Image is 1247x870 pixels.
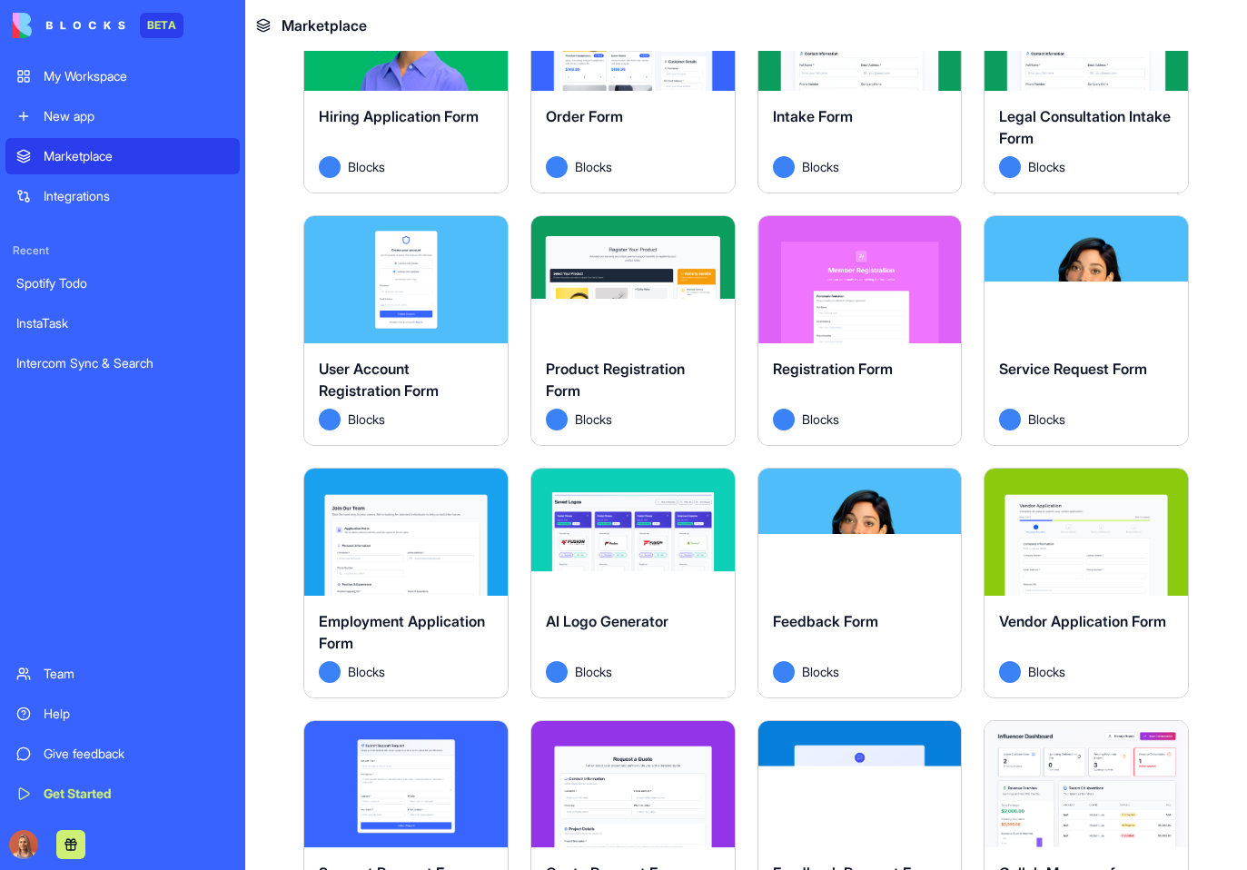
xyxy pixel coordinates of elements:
[773,409,795,430] img: Avatar
[319,661,341,683] img: Avatar
[5,776,240,812] a: Get Started
[44,785,229,803] div: Get Started
[999,156,1021,178] img: Avatar
[757,215,963,446] a: Registration FormAvatarBlocks
[575,662,612,681] span: Blocks
[5,696,240,732] a: Help
[999,661,1021,683] img: Avatar
[44,107,229,125] div: New app
[44,187,229,205] div: Integrations
[1028,662,1065,681] span: Blocks
[773,105,947,156] div: Intake Form
[319,156,341,178] img: Avatar
[319,358,493,409] div: User Account Registration Form
[999,107,1171,147] span: Legal Consultation Intake Form
[546,358,720,409] div: Product Registration Form
[546,105,720,156] div: Order Form
[802,157,839,176] span: Blocks
[319,107,479,125] span: Hiring Application Form
[999,360,1147,378] span: Service Request Form
[530,468,736,698] a: AI Logo GeneratorAvatarBlocks
[319,105,493,156] div: Hiring Application Form
[282,15,367,36] span: Marketplace
[5,305,240,341] a: InstaTask
[984,468,1189,698] a: Vendor Application FormAvatarBlocks
[16,354,229,372] div: Intercom Sync & Search
[999,409,1021,430] img: Avatar
[546,661,568,683] img: Avatar
[1028,410,1065,429] span: Blocks
[5,58,240,94] a: My Workspace
[999,358,1173,409] div: Service Request Form
[9,830,38,859] img: Marina_gj5dtt.jpg
[773,360,893,378] span: Registration Form
[348,662,385,681] span: Blocks
[348,157,385,176] span: Blocks
[773,612,878,630] span: Feedback Form
[5,265,240,302] a: Spotify Todo
[984,215,1189,446] a: Service Request FormAvatarBlocks
[5,243,240,258] span: Recent
[44,665,229,683] div: Team
[5,98,240,134] a: New app
[999,612,1166,630] span: Vendor Application Form
[319,409,341,430] img: Avatar
[303,468,509,698] a: Employment Application FormAvatarBlocks
[773,156,795,178] img: Avatar
[5,736,240,772] a: Give feedback
[575,410,612,429] span: Blocks
[319,610,493,661] div: Employment Application Form
[5,138,240,174] a: Marketplace
[44,705,229,723] div: Help
[5,345,240,381] a: Intercom Sync & Search
[575,157,612,176] span: Blocks
[530,215,736,446] a: Product Registration FormAvatarBlocks
[773,107,853,125] span: Intake Form
[44,67,229,85] div: My Workspace
[773,610,947,661] div: Feedback Form
[999,610,1173,661] div: Vendor Application Form
[546,156,568,178] img: Avatar
[140,13,183,38] div: BETA
[802,662,839,681] span: Blocks
[1028,157,1065,176] span: Blocks
[348,410,385,429] span: Blocks
[546,610,720,661] div: AI Logo Generator
[319,612,485,652] span: Employment Application Form
[16,274,229,292] div: Spotify Todo
[44,745,229,763] div: Give feedback
[773,358,947,409] div: Registration Form
[319,360,439,400] span: User Account Registration Form
[546,612,668,630] span: AI Logo Generator
[757,468,963,698] a: Feedback FormAvatarBlocks
[999,105,1173,156] div: Legal Consultation Intake Form
[5,178,240,214] a: Integrations
[546,409,568,430] img: Avatar
[546,360,685,400] span: Product Registration Form
[303,215,509,446] a: User Account Registration FormAvatarBlocks
[802,410,839,429] span: Blocks
[13,13,125,38] img: logo
[44,147,229,165] div: Marketplace
[5,656,240,692] a: Team
[13,13,183,38] a: BETA
[773,661,795,683] img: Avatar
[546,107,623,125] span: Order Form
[16,314,229,332] div: InstaTask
